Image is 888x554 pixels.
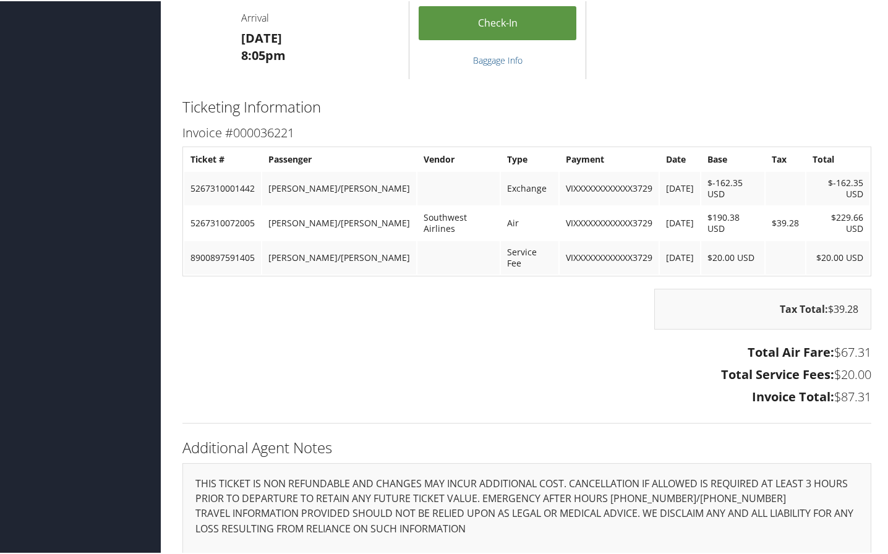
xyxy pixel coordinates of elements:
strong: Total Air Fare: [748,343,834,359]
p: TRAVEL INFORMATION PROVIDED SHOULD NOT BE RELIED UPON AS LEGAL OR MEDICAL ADVICE. WE DISCLAIM ANY... [195,505,858,536]
td: Air [501,205,558,239]
td: $39.28 [766,205,805,239]
td: 8900897591405 [184,240,261,273]
th: Date [660,147,700,169]
td: [PERSON_NAME]/[PERSON_NAME] [262,240,416,273]
strong: 8:05pm [241,46,286,62]
th: Type [501,147,558,169]
td: $-162.35 USD [806,171,869,204]
td: $190.38 USD [701,205,764,239]
th: Ticket # [184,147,261,169]
td: Exchange [501,171,558,204]
td: [DATE] [660,205,700,239]
td: VIXXXXXXXXXXXX3729 [560,171,659,204]
h3: $20.00 [182,365,871,382]
h4: Arrival [241,10,399,23]
th: Vendor [417,147,500,169]
h3: Invoice #000036221 [182,123,871,140]
td: $-162.35 USD [701,171,764,204]
th: Payment [560,147,659,169]
td: [DATE] [660,171,700,204]
td: $20.00 USD [806,240,869,273]
td: 5267310072005 [184,205,261,239]
strong: Total Service Fees: [721,365,834,381]
h3: $67.31 [182,343,871,360]
div: $39.28 [654,288,871,328]
strong: Tax Total: [780,301,828,315]
td: 5267310001442 [184,171,261,204]
td: $229.66 USD [806,205,869,239]
a: Baggage Info [473,53,523,65]
td: [PERSON_NAME]/[PERSON_NAME] [262,205,416,239]
td: VIXXXXXXXXXXXX3729 [560,205,659,239]
td: Service Fee [501,240,558,273]
th: Tax [766,147,805,169]
td: VIXXXXXXXXXXXX3729 [560,240,659,273]
a: Check-in [419,5,576,39]
td: [DATE] [660,240,700,273]
td: [PERSON_NAME]/[PERSON_NAME] [262,171,416,204]
h2: Ticketing Information [182,95,871,116]
h3: $87.31 [182,387,871,404]
th: Passenger [262,147,416,169]
strong: Invoice Total: [752,387,834,404]
h2: Additional Agent Notes [182,436,871,457]
td: Southwest Airlines [417,205,500,239]
th: Total [806,147,869,169]
th: Base [701,147,764,169]
strong: [DATE] [241,28,282,45]
td: $20.00 USD [701,240,764,273]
